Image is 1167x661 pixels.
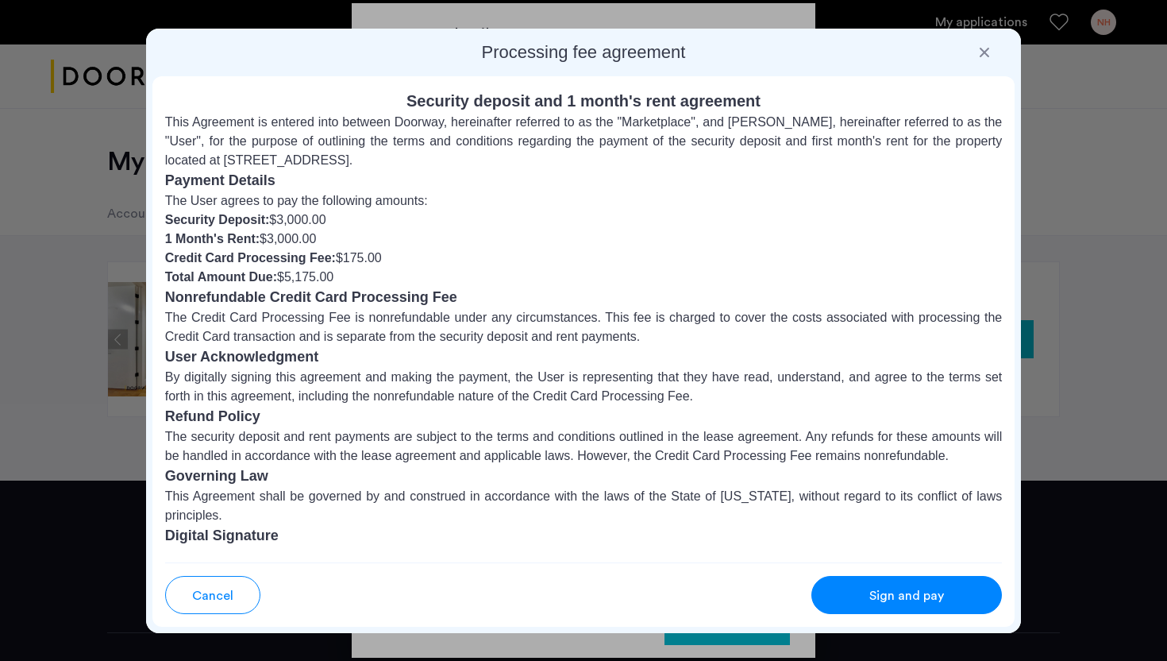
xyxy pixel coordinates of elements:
[152,41,1015,64] h2: Processing fee agreement
[165,270,277,284] strong: Total Amount Due:
[165,368,1003,406] p: By digitally signing this agreement and making the payment, the User is representing that they ha...
[165,232,260,245] strong: 1 Month's Rent:
[165,525,1003,547] h3: Digital Signature
[165,170,1003,191] h3: Payment Details
[165,191,1003,211] p: The User agrees to pay the following amounts:
[165,89,1003,113] h2: Security deposit and 1 month's rent agreement
[165,213,270,226] strong: Security Deposit:
[165,251,336,265] strong: Credit Card Processing Fee:
[869,586,944,605] span: Sign and pay
[165,113,1003,170] p: This Agreement is entered into between Doorway, hereinafter referred to as the "Marketplace", and...
[165,576,260,614] button: button
[165,406,1003,427] h3: Refund Policy
[165,249,1003,268] li: $175.00
[165,268,1003,287] li: $5,175.00
[192,586,233,605] span: Cancel
[165,427,1003,466] p: The security deposit and rent payments are subject to the terms and conditions outlined in the le...
[811,576,1002,614] button: button
[165,230,1003,249] li: $3,000.00
[165,287,1003,308] h3: Nonrefundable Credit Card Processing Fee
[165,466,1003,487] h3: Governing Law
[165,308,1003,346] p: The Credit Card Processing Fee is nonrefundable under any circumstances. This fee is charged to c...
[165,487,1003,525] p: This Agreement shall be governed by and construed in accordance with the laws of the State of [US...
[165,211,1003,230] li: $3,000.00
[165,346,1003,368] h3: User Acknowledgment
